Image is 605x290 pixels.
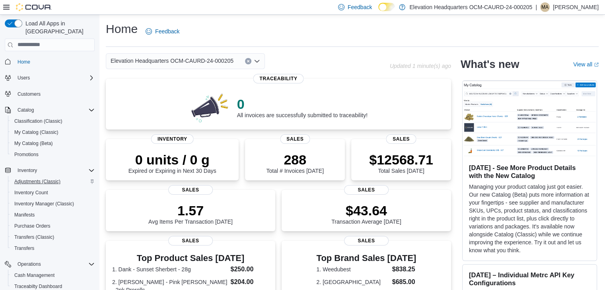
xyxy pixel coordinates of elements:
[469,271,590,287] h3: [DATE] – Individual Metrc API Key Configurations
[2,72,98,83] button: Users
[392,265,416,274] dd: $838.25
[8,116,98,127] button: Classification (Classic)
[14,73,95,83] span: Users
[14,259,95,269] span: Operations
[8,198,98,209] button: Inventory Manager (Classic)
[18,261,41,267] span: Operations
[11,188,51,197] a: Inventory Count
[266,152,323,168] p: 288
[11,177,95,186] span: Adjustments (Classic)
[11,150,42,159] a: Promotions
[469,183,590,254] p: Managing your product catalog just got easier. Our new Catalog (Beta) puts more information at yo...
[189,91,231,123] img: 0
[245,58,251,64] button: Clear input
[14,105,37,115] button: Catalog
[148,203,233,218] p: 1.57
[14,201,74,207] span: Inventory Manager (Classic)
[11,139,56,148] a: My Catalog (Beta)
[230,265,268,274] dd: $250.00
[266,152,323,174] div: Total # Invoices [DATE]
[151,134,194,144] span: Inventory
[469,164,590,180] h3: [DATE] - See More Product Details with the New Catalog
[155,27,179,35] span: Feedback
[317,253,416,263] h3: Top Brand Sales [DATE]
[317,265,389,273] dt: 1. Weedubest
[8,127,98,138] button: My Catalog (Classic)
[14,178,60,185] span: Adjustments (Classic)
[237,96,368,118] div: All invoices are successfully submitted to traceability!
[14,151,39,158] span: Promotions
[2,104,98,116] button: Catalog
[168,236,213,246] span: Sales
[11,244,37,253] a: Transfers
[392,277,416,287] dd: $685.00
[378,3,395,11] input: Dark Mode
[14,212,35,218] span: Manifests
[14,259,44,269] button: Operations
[230,277,268,287] dd: $204.00
[11,271,58,280] a: Cash Management
[461,58,519,71] h2: What's new
[18,167,37,174] span: Inventory
[11,116,66,126] a: Classification (Classic)
[386,134,416,144] span: Sales
[14,89,95,99] span: Customers
[22,19,95,35] span: Load All Apps in [GEOGRAPHIC_DATA]
[14,234,54,240] span: Transfers (Classic)
[111,56,233,66] span: Elevation Headquarters OCM-CAURD-24-000205
[16,3,52,11] img: Cova
[11,232,95,242] span: Transfers (Classic)
[573,61,599,68] a: View allExternal link
[11,150,95,159] span: Promotions
[8,187,98,198] button: Inventory Count
[11,210,38,220] a: Manifests
[11,244,95,253] span: Transfers
[409,2,532,12] p: Elevation Headquarters OCM-CAURD-24-000205
[11,199,77,209] a: Inventory Manager (Classic)
[369,152,433,174] div: Total Sales [DATE]
[14,272,54,278] span: Cash Management
[348,3,372,11] span: Feedback
[11,128,95,137] span: My Catalog (Classic)
[541,2,549,12] span: MA
[2,56,98,68] button: Home
[344,185,389,195] span: Sales
[8,232,98,243] button: Transfers (Classic)
[331,203,401,225] div: Transaction Average [DATE]
[8,270,98,281] button: Cash Management
[18,91,41,97] span: Customers
[8,176,98,187] button: Adjustments (Classic)
[14,223,51,229] span: Purchase Orders
[2,88,98,100] button: Customers
[11,177,64,186] a: Adjustments (Classic)
[14,245,34,251] span: Transfers
[378,11,379,12] span: Dark Mode
[11,232,57,242] a: Transfers (Classic)
[14,57,95,67] span: Home
[11,271,95,280] span: Cash Management
[18,107,34,113] span: Catalog
[2,165,98,176] button: Inventory
[14,118,62,124] span: Classification (Classic)
[128,152,216,168] p: 0 units / 0 g
[14,283,62,290] span: Traceabilty Dashboard
[11,199,95,209] span: Inventory Manager (Classic)
[18,75,30,81] span: Users
[168,185,213,195] span: Sales
[14,166,95,175] span: Inventory
[14,57,33,67] a: Home
[14,129,58,135] span: My Catalog (Classic)
[106,21,138,37] h1: Home
[11,188,95,197] span: Inventory Count
[280,134,310,144] span: Sales
[331,203,401,218] p: $43.64
[14,89,44,99] a: Customers
[11,128,62,137] a: My Catalog (Classic)
[254,58,260,64] button: Open list of options
[8,209,98,220] button: Manifests
[390,63,451,69] p: Updated 1 minute(s) ago
[148,203,233,225] div: Avg Items Per Transaction [DATE]
[317,278,389,286] dt: 2. [GEOGRAPHIC_DATA]
[540,2,550,12] div: Mohamed Alayyidi
[594,62,599,67] svg: External link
